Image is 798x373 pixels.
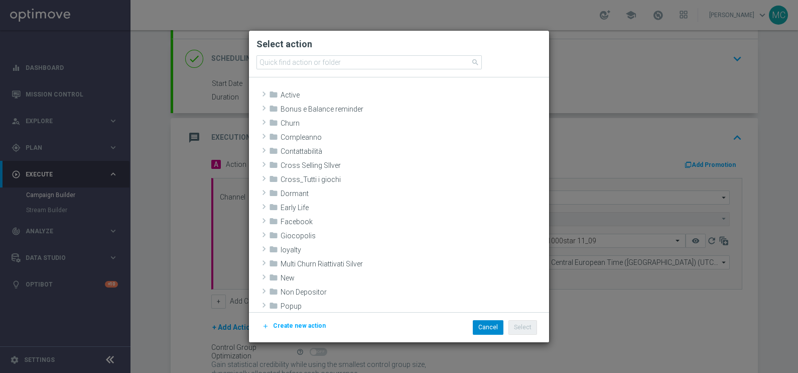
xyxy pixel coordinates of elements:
[269,217,278,228] i: folder
[269,203,278,214] i: folder
[281,119,549,128] span: Churn
[269,118,278,130] i: folder
[262,323,269,330] i: add
[281,133,549,142] span: Compleanno
[281,105,549,114] span: Bonus e Balance reminder
[281,288,549,297] span: Non Depositor
[256,55,482,69] input: Quick find action or folder
[269,90,278,102] i: folder
[269,104,278,116] i: folder
[281,260,549,268] span: Multi Churn Riattivati Silver
[281,232,549,240] span: Giocopolis
[281,161,549,170] span: Cross Selling SIlver
[269,273,278,285] i: folder
[269,287,278,299] i: folder
[261,320,327,331] button: Create new action
[269,245,278,256] i: folder
[281,204,549,212] span: Early Life
[281,218,549,226] span: Facebook
[256,38,542,50] h2: Select action
[269,259,278,270] i: folder
[269,231,278,242] i: folder
[473,320,503,334] button: Cancel
[269,174,278,186] i: folder
[281,91,549,100] span: Active
[281,147,549,156] span: Contattabilit&#xE0;
[281,274,549,283] span: New
[269,146,278,158] i: folder
[269,301,278,313] i: folder
[273,322,326,329] span: Create new action
[269,132,278,144] i: folder
[281,175,549,184] span: Cross_Tutti i giochi
[281,190,549,198] span: Dormant
[508,320,537,334] button: Select
[281,302,549,311] span: Popup
[269,160,278,172] i: folder
[281,246,549,254] span: loyalty
[269,189,278,200] i: folder
[471,58,479,66] span: search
